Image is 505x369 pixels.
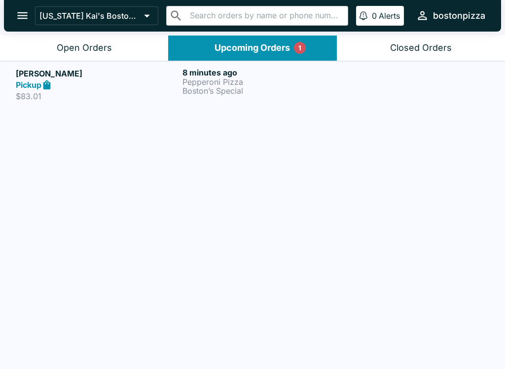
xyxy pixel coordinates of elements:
[433,10,485,22] div: bostonpizza
[16,80,41,90] strong: Pickup
[412,5,489,26] button: bostonpizza
[16,91,179,101] p: $83.01
[39,11,140,21] p: [US_STATE] Kai's Boston Pizza
[35,6,158,25] button: [US_STATE] Kai's Boston Pizza
[298,43,301,53] p: 1
[16,68,179,79] h5: [PERSON_NAME]
[57,42,112,54] div: Open Orders
[182,77,345,86] p: Pepperoni Pizza
[372,11,377,21] p: 0
[379,11,400,21] p: Alerts
[182,86,345,95] p: Boston’s Special
[187,9,344,23] input: Search orders by name or phone number
[182,68,345,77] h6: 8 minutes ago
[10,3,35,28] button: open drawer
[215,42,290,54] div: Upcoming Orders
[390,42,452,54] div: Closed Orders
